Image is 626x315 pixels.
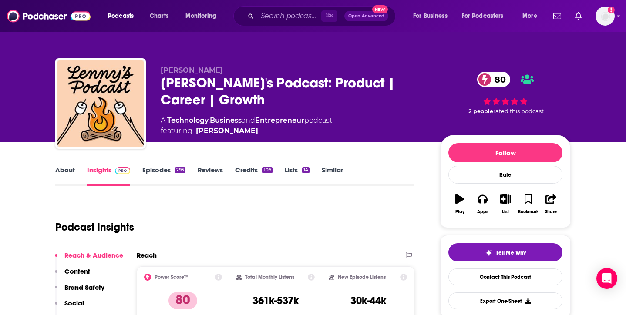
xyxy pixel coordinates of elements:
a: 80 [477,72,510,87]
a: Lists14 [285,166,310,186]
img: tell me why sparkle [485,249,492,256]
button: Apps [471,188,494,220]
span: For Business [413,10,448,22]
a: Episodes295 [142,166,185,186]
div: List [502,209,509,214]
a: Reviews [198,166,223,186]
button: open menu [179,9,228,23]
a: About [55,166,75,186]
a: Technology [167,116,209,124]
span: [PERSON_NAME] [161,66,223,74]
div: 106 [262,167,272,173]
h2: New Episode Listens [338,274,386,280]
a: Charts [144,9,174,23]
button: open menu [102,9,145,23]
svg: Add a profile image [608,7,615,13]
span: New [372,5,388,13]
span: rated this podcast [493,108,544,114]
button: Bookmark [517,188,539,220]
span: More [522,10,537,22]
h2: Power Score™ [155,274,188,280]
span: featuring [161,126,332,136]
div: Apps [477,209,488,214]
h3: 30k-44k [350,294,386,307]
p: Social [64,299,84,307]
div: 80 2 peoplerated this podcast [440,66,571,121]
a: InsightsPodchaser Pro [87,166,130,186]
a: Show notifications dropdown [572,9,585,23]
span: Open Advanced [348,14,384,18]
button: Share [540,188,562,220]
p: 80 [168,292,197,309]
span: and [242,116,255,124]
button: Play [448,188,471,220]
p: Brand Safety [64,283,104,292]
span: 2 people [468,108,493,114]
img: Podchaser - Follow, Share and Rate Podcasts [7,8,91,24]
button: open menu [407,9,458,23]
h1: Podcast Insights [55,221,134,234]
span: For Podcasters [462,10,504,22]
span: Tell Me Why [496,249,526,256]
a: Entrepreneur [255,116,304,124]
span: Monitoring [185,10,216,22]
h2: Total Monthly Listens [245,274,294,280]
button: tell me why sparkleTell Me Why [448,243,562,261]
span: Podcasts [108,10,134,22]
span: 80 [486,72,510,87]
a: Business [210,116,242,124]
button: Export One-Sheet [448,292,562,309]
h3: 361k-537k [252,294,299,307]
div: Rate [448,166,562,184]
button: Social [55,299,84,315]
div: Play [455,209,464,214]
div: A podcast [161,115,332,136]
button: open menu [516,9,548,23]
button: List [494,188,517,220]
button: Open AdvancedNew [344,11,388,21]
p: Content [64,267,90,275]
input: Search podcasts, credits, & more... [257,9,321,23]
button: Content [55,267,90,283]
div: Open Intercom Messenger [596,268,617,289]
span: Logged in as sashagoldin [596,7,615,26]
button: Reach & Audience [55,251,123,267]
div: [PERSON_NAME] [196,126,258,136]
div: 14 [302,167,310,173]
span: , [209,116,210,124]
a: Contact This Podcast [448,268,562,285]
div: Share [545,209,557,214]
div: Bookmark [518,209,538,214]
button: Show profile menu [596,7,615,26]
h2: Reach [137,251,157,259]
span: ⌘ K [321,10,337,22]
button: Follow [448,143,562,162]
button: open menu [456,9,516,23]
span: Charts [150,10,168,22]
img: Lenny's Podcast: Product | Career | Growth [57,60,144,147]
img: Podchaser Pro [115,167,130,174]
a: Similar [322,166,343,186]
button: Brand Safety [55,283,104,299]
div: Search podcasts, credits, & more... [242,6,404,26]
a: Show notifications dropdown [550,9,565,23]
a: Credits106 [235,166,272,186]
img: User Profile [596,7,615,26]
div: 295 [175,167,185,173]
p: Reach & Audience [64,251,123,259]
